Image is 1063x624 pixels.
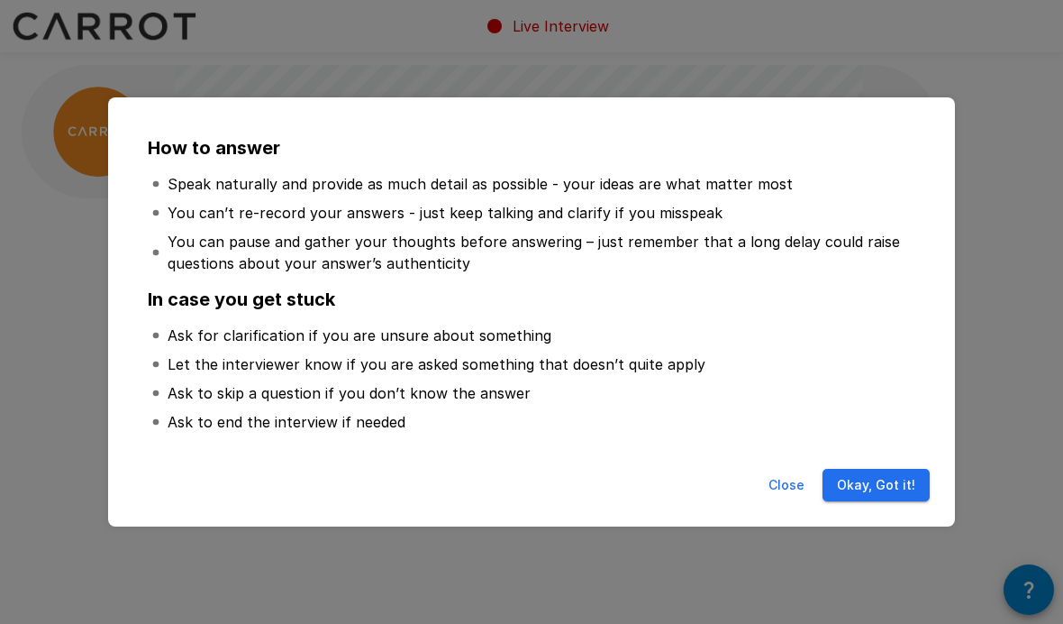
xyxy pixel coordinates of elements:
[168,202,722,224] p: You can’t re-record your answers - just keep talking and clarify if you misspeak
[168,382,531,404] p: Ask to skip a question if you don’t know the answer
[168,231,912,274] p: You can pause and gather your thoughts before answering – just remember that a long delay could r...
[148,137,280,159] b: How to answer
[758,469,815,502] button: Close
[822,469,930,502] button: Okay, Got it!
[168,325,551,346] p: Ask for clarification if you are unsure about something
[148,289,335,310] b: In case you get stuck
[168,411,405,433] p: Ask to end the interview if needed
[168,173,793,195] p: Speak naturally and provide as much detail as possible - your ideas are what matter most
[168,353,705,375] p: Let the interviewer know if you are asked something that doesn’t quite apply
